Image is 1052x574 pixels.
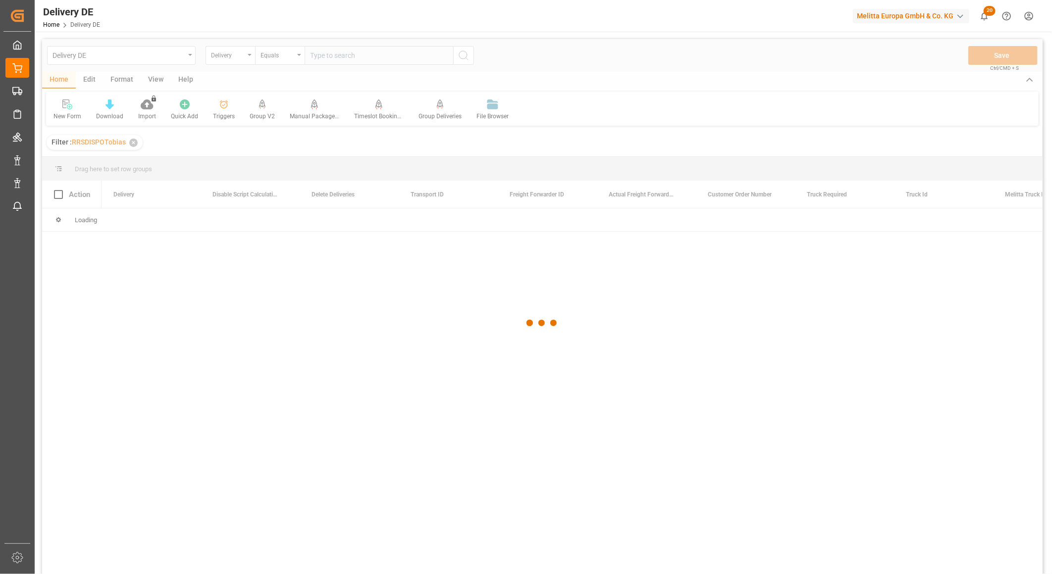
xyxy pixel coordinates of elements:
[853,6,973,25] button: Melitta Europa GmbH & Co. KG
[43,21,59,28] a: Home
[996,5,1018,27] button: Help Center
[43,4,100,19] div: Delivery DE
[973,5,996,27] button: show 20 new notifications
[984,6,996,16] span: 20
[853,9,969,23] div: Melitta Europa GmbH & Co. KG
